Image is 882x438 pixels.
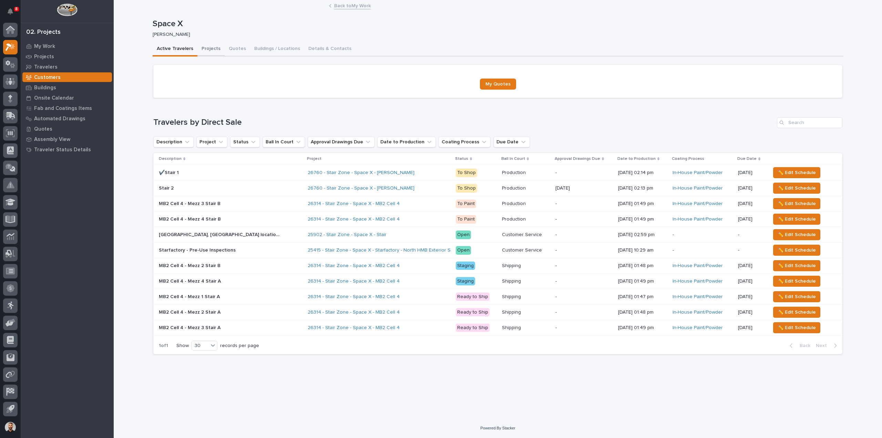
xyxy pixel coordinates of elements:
a: In-House Paint/Powder [673,278,723,284]
a: In-House Paint/Powder [673,185,723,191]
a: Projects [21,51,114,62]
a: In-House Paint/Powder [673,170,723,176]
span: Next [816,343,831,349]
button: Back [784,343,813,349]
button: ✏️ Edit Schedule [773,214,820,225]
a: In-House Paint/Powder [673,325,723,331]
p: Shipping [502,277,522,284]
button: ✏️ Edit Schedule [773,229,820,240]
tr: MB2 Cell 4 - Mezz 2 Stair BMB2 Cell 4 - Mezz 2 Stair B 26314 - Stair Zone - Space X - MB2 Cell 4 ... [153,258,842,274]
a: My Quotes [480,79,516,90]
p: 8 [15,7,18,11]
span: ✏️ Edit Schedule [778,200,816,208]
p: ✔️Stair 1 [159,169,180,176]
p: Stair 2 [159,184,175,191]
a: Powered By Stacker [480,426,515,430]
p: [DATE] [738,185,765,191]
button: ✏️ Edit Schedule [773,167,820,178]
button: ✏️ Edit Schedule [773,260,820,271]
p: - [738,232,765,238]
p: Automated Drawings [34,116,85,122]
p: [DATE] [738,294,765,300]
a: Travelers [21,62,114,72]
div: Ready to Ship [456,293,490,301]
button: Ball In Court [263,136,305,147]
p: Customers [34,74,61,81]
p: MB2 Cell 4 - Mezz 2 Stair A [159,308,222,315]
p: Space X [153,19,841,29]
p: Production [502,184,527,191]
div: To Shop [456,169,477,177]
p: Description [159,155,182,163]
p: Buildings [34,85,56,91]
p: [DATE] 02:59 pm [618,232,667,238]
p: Quotes [34,126,52,132]
p: - [555,247,613,253]
button: Projects [197,42,225,57]
p: - [555,309,613,315]
p: Customer Service [502,231,543,238]
p: Projects [34,54,54,60]
p: Production [502,215,527,222]
p: [PERSON_NAME] [153,32,838,38]
span: ✏️ Edit Schedule [778,246,816,254]
button: ✏️ Edit Schedule [773,198,820,209]
p: Ball In Court [501,155,525,163]
div: Staging [456,262,475,270]
tr: MB2 Cell 4 - Mezz 4 Stair BMB2 Cell 4 - Mezz 4 Stair B 26314 - Stair Zone - Space X - MB2 Cell 4 ... [153,212,842,227]
button: Status [230,136,260,147]
button: ✏️ Edit Schedule [773,322,820,333]
p: [DATE] 01:48 pm [618,309,667,315]
tr: MB2 Cell 4 - Mezz 4 Stair AMB2 Cell 4 - Mezz 4 Stair A 26314 - Stair Zone - Space X - MB2 Cell 4 ... [153,274,842,289]
p: 1 of 1 [153,337,174,354]
div: Search [777,117,842,128]
p: Shipping [502,308,522,315]
div: To Paint [456,215,476,224]
button: users-avatar [3,420,18,435]
div: Open [456,231,471,239]
p: MB2 Cell 4 - Mezz 3 Stair B [159,200,222,207]
div: Notifications8 [9,8,18,19]
span: ✏️ Edit Schedule [778,215,816,223]
p: [DATE] [738,216,765,222]
p: records per page [220,343,259,349]
span: Back [796,343,810,349]
p: [DATE] 01:49 pm [618,325,667,331]
tr: MB2 Cell 4 - Mezz 2 Stair AMB2 Cell 4 - Mezz 2 Stair A 26314 - Stair Zone - Space X - MB2 Cell 4 ... [153,305,842,320]
p: MB2 Cell 4 - Mezz 4 Stair B [159,215,222,222]
p: MB2 Cell 4 - Mezz 1 Stair A [159,293,221,300]
p: [DATE] 10:29 am [618,247,667,253]
span: ✏️ Edit Schedule [778,231,816,239]
p: Onsite Calendar [34,95,74,101]
a: 26314 - Stair Zone - Space X - MB2 Cell 4 [308,263,400,269]
tr: MB2 Cell 4 - Mezz 3 Stair AMB2 Cell 4 - Mezz 3 Stair A 26314 - Stair Zone - Space X - MB2 Cell 4 ... [153,320,842,336]
a: In-House Paint/Powder [673,216,723,222]
p: - [555,201,613,207]
button: Next [813,343,842,349]
p: Travelers [34,64,58,70]
tr: MB2 Cell 4 - Mezz 3 Stair BMB2 Cell 4 - Mezz 3 Stair B 26314 - Stair Zone - Space X - MB2 Cell 4 ... [153,196,842,212]
a: Customers [21,72,114,82]
p: Project [307,155,321,163]
p: Due Date [737,155,757,163]
p: Shipping [502,293,522,300]
p: Approval Drawings Due [555,155,600,163]
button: Approval Drawings Due [308,136,375,147]
a: In-House Paint/Powder [673,201,723,207]
button: Quotes [225,42,250,57]
p: Shipping [502,262,522,269]
p: - [555,294,613,300]
a: 25902 - Stair Zone - Space X - Stair [308,232,387,238]
button: ✏️ Edit Schedule [773,307,820,318]
p: Show [176,343,189,349]
p: [DATE] [738,278,765,284]
p: [DATE] 01:49 pm [618,278,667,284]
h1: Travelers by Direct Sale [153,118,774,128]
span: ✏️ Edit Schedule [778,169,816,177]
p: [DATE] [738,263,765,269]
p: Date to Production [617,155,656,163]
button: Project [196,136,227,147]
span: ✏️ Edit Schedule [778,293,816,301]
a: 26314 - Stair Zone - Space X - MB2 Cell 4 [308,216,400,222]
p: - [555,325,613,331]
